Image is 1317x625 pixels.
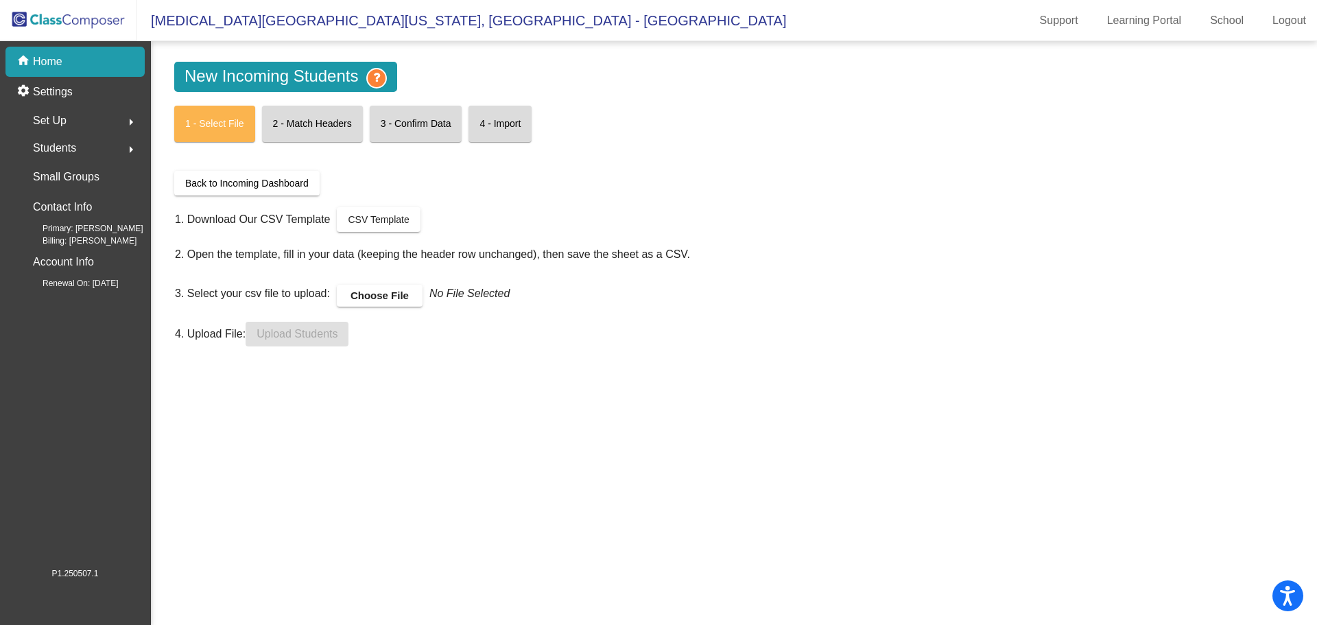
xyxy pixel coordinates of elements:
[33,198,92,217] p: Contact Info
[33,84,73,100] p: Settings
[21,222,143,235] span: Primary: [PERSON_NAME]
[429,277,510,303] h4: No File Selected
[1029,10,1089,32] a: Support
[16,54,33,70] mat-icon: home
[468,106,532,142] mat-card: 4 - Import
[33,252,94,272] p: Account Info
[21,277,118,290] span: Renewal On: [DATE]
[123,114,139,130] mat-icon: arrow_right
[33,139,76,158] span: Students
[33,54,62,70] p: Home
[185,178,309,189] span: Back to Incoming Dashboard
[246,322,348,346] button: Upload Students
[262,106,363,142] mat-card: 2 - Match Headers
[33,111,67,130] span: Set Up
[33,167,99,187] p: Small Groups
[137,10,786,32] span: [MEDICAL_DATA][GEOGRAPHIC_DATA][US_STATE], [GEOGRAPHIC_DATA] - [GEOGRAPHIC_DATA]
[337,285,423,307] label: Choose File
[174,106,255,142] mat-card: 1 - Select File
[123,141,139,158] mat-icon: arrow_right
[1096,10,1193,32] a: Learning Portal
[175,211,330,228] span: 1. Download Our CSV Template
[370,106,462,142] mat-card: 3 - Confirm Data
[175,248,690,260] span: 2. Open the template, fill in your data (keeping the header row unchanged), then save the sheet a...
[1261,10,1317,32] a: Logout
[174,62,397,92] span: New Incoming Students
[1199,10,1255,32] a: School
[175,277,330,303] span: 3. Select your csv file to upload:
[175,321,246,340] span: 4. Upload File:
[348,214,409,225] span: CSV Template
[21,235,137,247] span: Billing: [PERSON_NAME]
[257,328,337,340] span: Upload Students
[174,171,320,196] button: Back to Incoming Dashboard
[337,207,420,232] a: CSV Template
[16,84,33,100] mat-icon: settings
